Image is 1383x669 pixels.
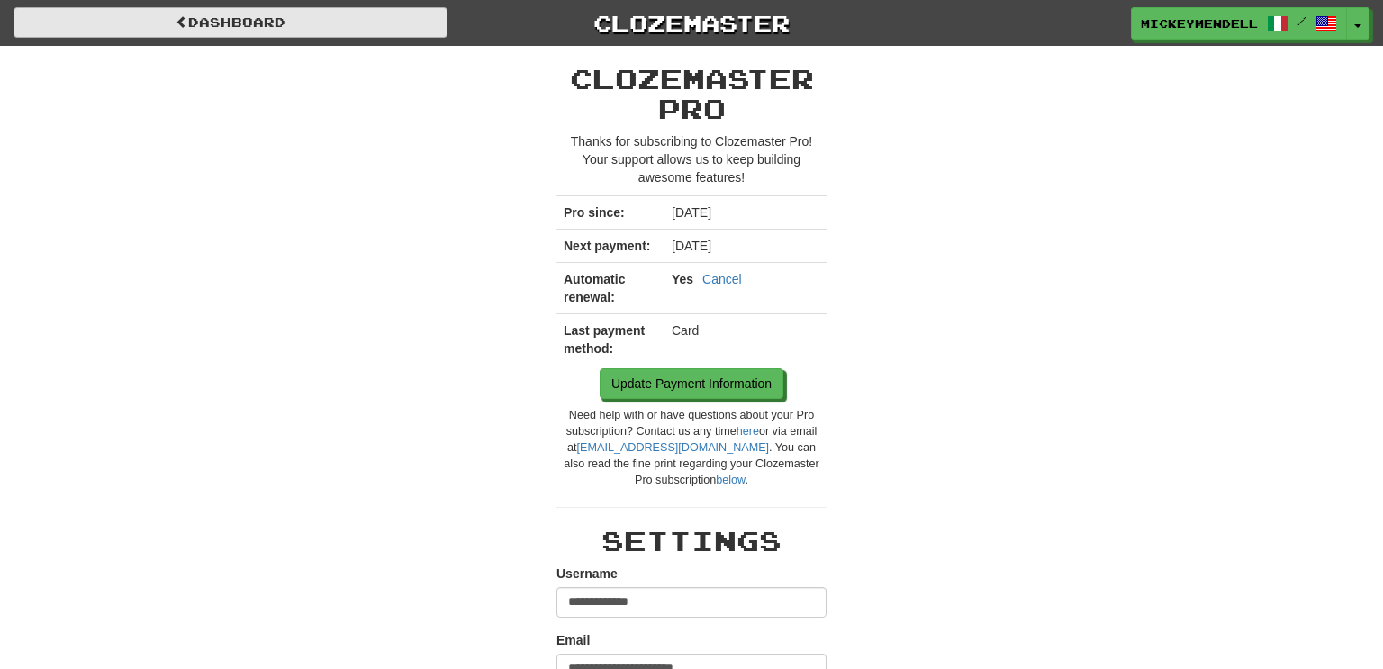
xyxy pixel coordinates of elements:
a: [EMAIL_ADDRESS][DOMAIN_NAME] [577,441,769,454]
span: / [1297,14,1306,27]
label: Username [556,565,618,583]
strong: Yes [672,272,693,286]
a: here [737,425,759,438]
a: mickeymendell / [1131,7,1347,40]
td: [DATE] [664,230,827,263]
p: Thanks for subscribing to Clozemaster Pro! Your support allows us to keep building awesome features! [556,132,827,186]
a: Dashboard [14,7,447,38]
a: Cancel [702,270,742,288]
a: Update Payment Information [600,368,783,399]
label: Email [556,631,590,649]
strong: Last payment method: [564,323,645,356]
strong: Pro since: [564,205,625,220]
h2: Clozemaster Pro [556,64,827,123]
strong: Next payment: [564,239,650,253]
a: Clozemaster [475,7,908,39]
span: mickeymendell [1141,15,1258,32]
a: below [716,474,745,486]
td: Card [664,314,827,366]
h2: Settings [556,526,827,556]
strong: Automatic renewal: [564,272,625,304]
div: Need help with or have questions about your Pro subscription? Contact us any time or via email at... [556,408,827,489]
td: [DATE] [664,196,827,230]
